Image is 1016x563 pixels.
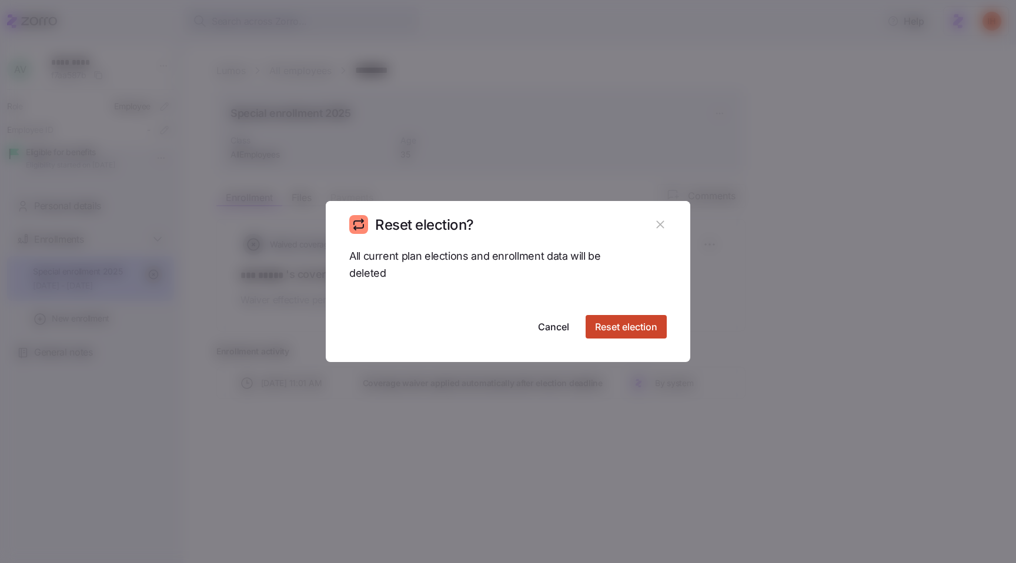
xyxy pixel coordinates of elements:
[349,248,602,282] span: All current plan elections and enrollment data will be deleted
[375,216,474,234] h1: Reset election?
[595,320,657,334] span: Reset election
[538,320,569,334] span: Cancel
[529,315,579,339] button: Cancel
[586,315,667,339] button: Reset election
